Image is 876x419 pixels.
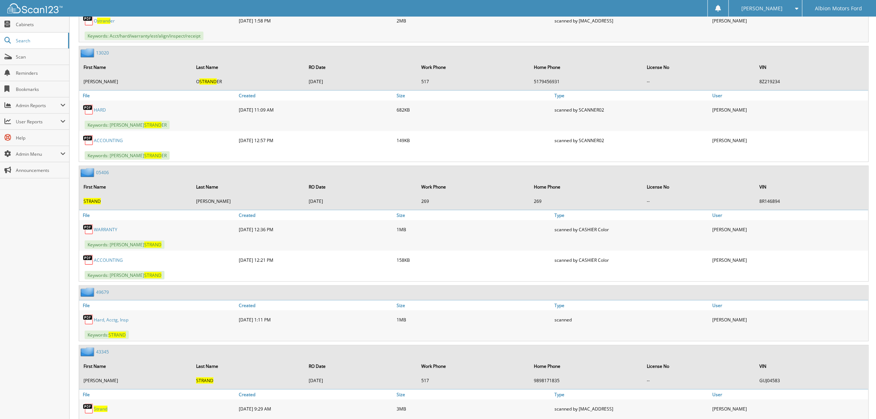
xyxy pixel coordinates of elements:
[16,54,65,60] span: Scan
[85,32,203,40] span: Keywords: Acct/hard/warranty/est/align/inspect/receipt
[756,179,868,194] th: VIN
[79,300,237,310] a: File
[553,390,710,399] a: Type
[710,91,868,101] a: User
[85,331,129,339] span: Keywords:
[83,224,94,235] img: PDF.png
[237,253,395,267] div: [DATE] 12:21 PM
[85,121,170,129] span: Keywords: [PERSON_NAME] ER
[16,38,64,44] span: Search
[7,3,63,13] img: scan123-logo-white.svg
[418,195,529,207] td: 269
[395,253,553,267] div: 158KB
[16,119,60,125] span: User Reports
[94,137,123,144] a: ACCOUNTING
[81,288,96,297] img: folder2.png
[710,312,868,327] div: [PERSON_NAME]
[839,384,876,419] iframe: Chat Widget
[531,60,642,75] th: Home Phone
[643,75,755,88] td: --
[237,300,395,310] a: Created
[192,359,304,374] th: Last Name
[16,167,65,173] span: Announcements
[237,222,395,237] div: [DATE] 12:36 PM
[83,135,94,146] img: PDF.png
[83,104,94,115] img: PDF.png
[553,312,710,327] div: scanned
[237,91,395,101] a: Created
[199,78,217,85] span: STRAND
[94,226,117,233] a: WARRANTY
[395,13,553,28] div: 2MB
[531,195,642,207] td: 269
[16,21,65,28] span: Cabinets
[79,390,237,399] a: File
[553,210,710,220] a: Type
[144,272,162,278] span: STRAND
[531,359,642,374] th: Home Phone
[643,374,755,387] td: --
[85,240,164,249] span: Keywords: [PERSON_NAME]
[83,254,94,265] img: PDF.png
[237,312,395,327] div: [DATE] 1:11 PM
[79,210,237,220] a: File
[418,359,529,374] th: Work Phone
[553,91,710,101] a: Type
[96,169,109,176] a: 05406
[16,135,65,141] span: Help
[643,60,755,75] th: License No
[531,374,642,387] td: 9898171835
[553,133,710,148] div: scanned by SCANNER02
[84,198,101,204] span: STRAND
[237,102,395,117] div: [DATE] 11:09 AM
[96,50,109,56] a: 13020
[85,271,164,279] span: Keywords: [PERSON_NAME]
[94,406,107,412] a: Strand
[144,122,162,128] span: STRAND
[710,13,868,28] div: [PERSON_NAME]
[80,374,192,387] td: [PERSON_NAME]
[237,210,395,220] a: Created
[395,102,553,117] div: 682KB
[553,222,710,237] div: scanned by CASHIER Color
[756,60,868,75] th: VIN
[83,403,94,414] img: PDF.png
[96,349,109,355] a: 43345
[710,253,868,267] div: [PERSON_NAME]
[756,359,868,374] th: VIN
[395,222,553,237] div: 1MB
[710,401,868,416] div: [PERSON_NAME]
[109,332,126,338] span: STRAND
[395,133,553,148] div: 149KB
[81,347,96,356] img: folder2.png
[96,289,109,295] a: 49679
[237,13,395,28] div: [DATE] 1:58 PM
[94,18,115,24] a: Ostrander
[16,102,60,109] span: Admin Reports
[81,168,96,177] img: folder2.png
[144,152,162,159] span: STRAND
[553,300,710,310] a: Type
[643,195,755,207] td: --
[418,374,529,387] td: 517
[80,359,192,374] th: First Name
[144,242,162,248] span: STRAND
[83,15,94,26] img: PDF.png
[395,91,553,101] a: Size
[643,359,755,374] th: License No
[710,133,868,148] div: [PERSON_NAME]
[710,390,868,399] a: User
[305,374,417,387] td: [DATE]
[79,91,237,101] a: File
[94,317,128,323] a: Hard, Acctg, Insp
[418,75,529,88] td: 517
[395,312,553,327] div: 1MB
[395,210,553,220] a: Size
[16,70,65,76] span: Reminders
[94,107,106,113] a: HARD
[237,133,395,148] div: [DATE] 12:57 PM
[553,253,710,267] div: scanned by CASHIER Color
[80,75,192,88] td: [PERSON_NAME]
[192,195,304,207] td: [PERSON_NAME]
